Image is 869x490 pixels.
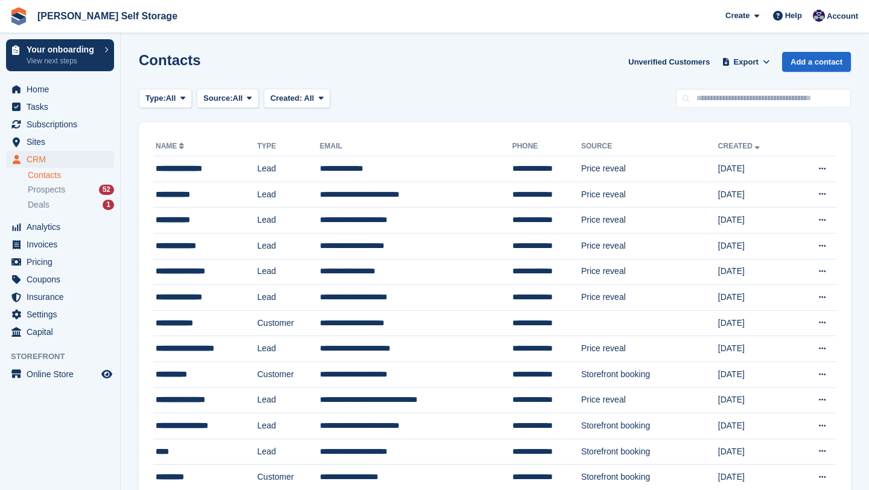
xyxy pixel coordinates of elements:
[6,98,114,115] a: menu
[156,142,186,150] a: Name
[827,10,858,22] span: Account
[718,259,794,285] td: [DATE]
[623,52,715,72] a: Unverified Customers
[11,351,120,363] span: Storefront
[6,253,114,270] a: menu
[27,81,99,98] span: Home
[197,89,259,109] button: Source: All
[6,366,114,383] a: menu
[166,92,176,104] span: All
[145,92,166,104] span: Type:
[718,142,762,150] a: Created
[718,182,794,208] td: [DATE]
[257,182,319,208] td: Lead
[33,6,182,26] a: [PERSON_NAME] Self Storage
[27,151,99,168] span: CRM
[581,156,718,182] td: Price reveal
[257,310,319,336] td: Customer
[725,10,750,22] span: Create
[581,361,718,387] td: Storefront booking
[581,233,718,259] td: Price reveal
[27,271,99,288] span: Coupons
[100,367,114,381] a: Preview store
[718,361,794,387] td: [DATE]
[6,81,114,98] a: menu
[6,218,114,235] a: menu
[28,184,65,196] span: Prospects
[270,94,302,103] span: Created:
[27,253,99,270] span: Pricing
[257,439,319,465] td: Lead
[257,336,319,362] td: Lead
[103,200,114,210] div: 1
[6,151,114,168] a: menu
[139,52,201,68] h1: Contacts
[718,285,794,311] td: [DATE]
[28,199,49,211] span: Deals
[27,133,99,150] span: Sites
[581,336,718,362] td: Price reveal
[257,259,319,285] td: Lead
[734,56,759,68] span: Export
[718,336,794,362] td: [DATE]
[581,137,718,156] th: Source
[28,183,114,196] a: Prospects 52
[27,98,99,115] span: Tasks
[6,288,114,305] a: menu
[581,182,718,208] td: Price reveal
[27,45,98,54] p: Your onboarding
[304,94,314,103] span: All
[27,236,99,253] span: Invoices
[581,439,718,465] td: Storefront booking
[581,208,718,234] td: Price reveal
[257,285,319,311] td: Lead
[581,259,718,285] td: Price reveal
[718,439,794,465] td: [DATE]
[6,39,114,71] a: Your onboarding View next steps
[6,271,114,288] a: menu
[27,288,99,305] span: Insurance
[99,185,114,195] div: 52
[27,116,99,133] span: Subscriptions
[320,137,512,156] th: Email
[257,361,319,387] td: Customer
[203,92,232,104] span: Source:
[257,233,319,259] td: Lead
[6,306,114,323] a: menu
[27,323,99,340] span: Capital
[718,233,794,259] td: [DATE]
[785,10,802,22] span: Help
[27,218,99,235] span: Analytics
[27,366,99,383] span: Online Store
[6,133,114,150] a: menu
[718,387,794,413] td: [DATE]
[233,92,243,104] span: All
[718,413,794,439] td: [DATE]
[6,323,114,340] a: menu
[718,208,794,234] td: [DATE]
[257,156,319,182] td: Lead
[257,413,319,439] td: Lead
[257,387,319,413] td: Lead
[581,285,718,311] td: Price reveal
[6,236,114,253] a: menu
[27,306,99,323] span: Settings
[512,137,581,156] th: Phone
[782,52,851,72] a: Add a contact
[27,56,98,66] p: View next steps
[581,387,718,413] td: Price reveal
[581,413,718,439] td: Storefront booking
[813,10,825,22] img: Matthew Jones
[718,156,794,182] td: [DATE]
[28,170,114,181] a: Contacts
[257,208,319,234] td: Lead
[10,7,28,25] img: stora-icon-8386f47178a22dfd0bd8f6a31ec36ba5ce8667c1dd55bd0f319d3a0aa187defe.svg
[6,116,114,133] a: menu
[257,137,319,156] th: Type
[139,89,192,109] button: Type: All
[718,310,794,336] td: [DATE]
[28,199,114,211] a: Deals 1
[264,89,330,109] button: Created: All
[719,52,772,72] button: Export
